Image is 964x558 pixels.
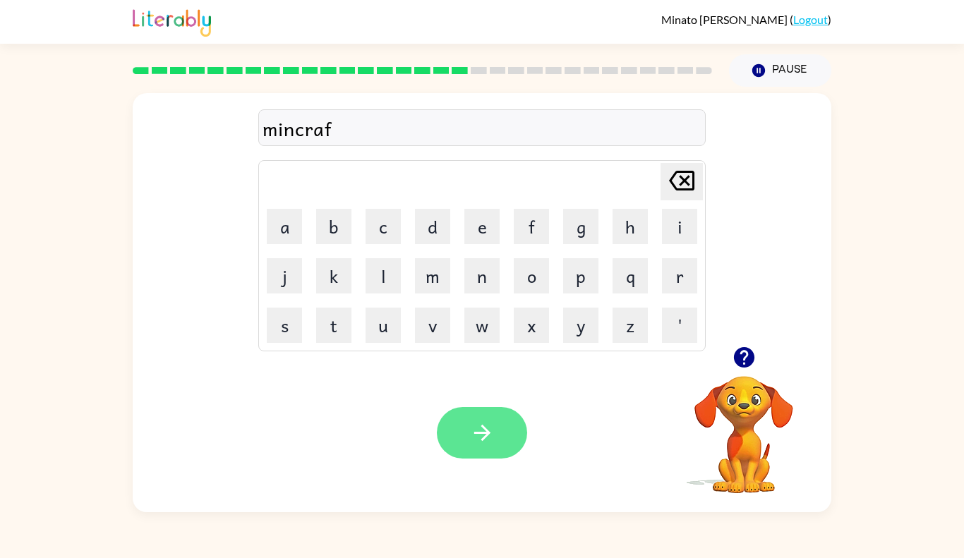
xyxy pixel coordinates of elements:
button: j [267,258,302,293]
button: c [366,209,401,244]
button: h [613,209,648,244]
button: b [316,209,351,244]
button: ' [662,308,697,343]
button: l [366,258,401,293]
button: s [267,308,302,343]
button: y [563,308,598,343]
button: i [662,209,697,244]
button: z [613,308,648,343]
button: p [563,258,598,293]
button: a [267,209,302,244]
div: mincraf [263,114,701,143]
button: Pause [729,54,831,87]
span: Minato [PERSON_NAME] [661,13,790,26]
button: r [662,258,697,293]
button: f [514,209,549,244]
img: Literably [133,6,211,37]
button: t [316,308,351,343]
a: Logout [793,13,828,26]
button: d [415,209,450,244]
button: w [464,308,500,343]
button: v [415,308,450,343]
button: k [316,258,351,293]
button: x [514,308,549,343]
button: e [464,209,500,244]
button: n [464,258,500,293]
div: ( ) [661,13,831,26]
video: Your browser must support playing .mp4 files to use Literably. Please try using another browser. [673,354,814,495]
button: o [514,258,549,293]
button: g [563,209,598,244]
button: u [366,308,401,343]
button: m [415,258,450,293]
button: q [613,258,648,293]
